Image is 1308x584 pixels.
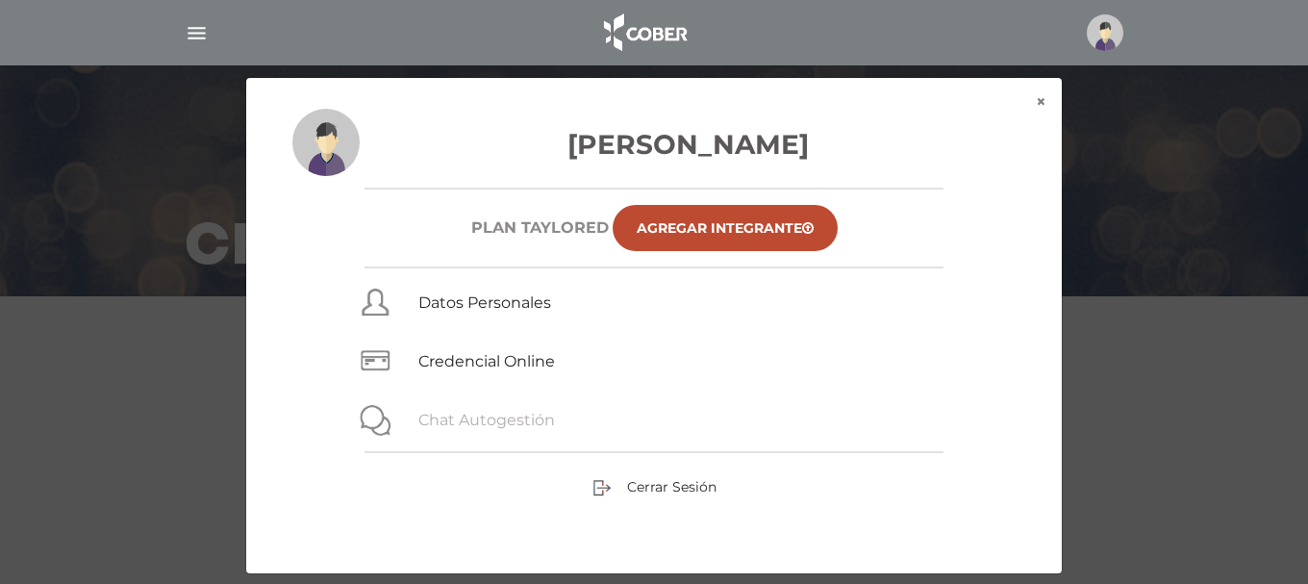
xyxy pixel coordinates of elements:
h3: [PERSON_NAME] [292,124,1016,165]
h6: Plan TAYLORED [471,218,609,237]
a: Agregar Integrante [613,205,838,251]
a: Datos Personales [418,293,551,312]
img: logo_cober_home-white.png [593,10,694,56]
img: profile-placeholder.svg [1087,14,1123,51]
a: Chat Autogestión [418,411,555,429]
a: Cerrar Sesión [592,477,717,495]
img: profile-placeholder.svg [292,109,360,176]
img: sign-out.png [592,478,612,497]
span: Cerrar Sesión [627,478,717,495]
button: × [1020,78,1062,126]
img: Cober_menu-lines-white.svg [185,21,209,45]
a: Credencial Online [418,352,555,370]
